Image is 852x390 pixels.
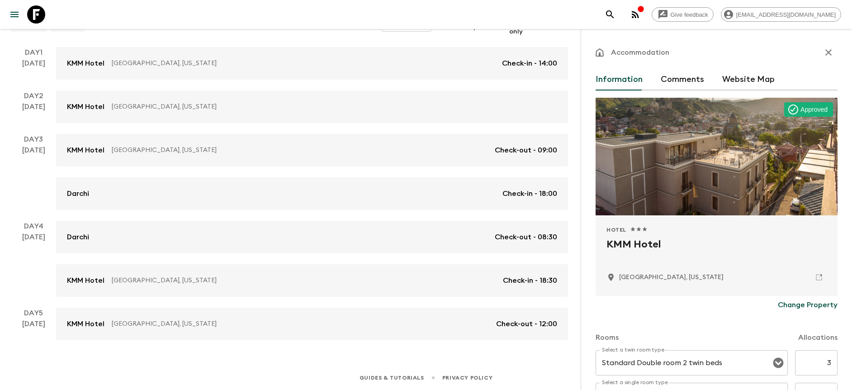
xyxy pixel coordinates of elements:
div: [DATE] [22,145,45,210]
button: Comments [661,69,704,90]
button: Website Map [722,69,775,90]
label: Select a single room type [602,379,668,386]
p: Check-in - 14:00 [502,58,557,69]
p: Tbilisi, Georgia [619,273,724,282]
a: Privacy Policy [442,373,492,383]
p: Check-out - 08:30 [495,232,557,243]
button: menu [5,5,24,24]
span: [EMAIL_ADDRESS][DOMAIN_NAME] [731,11,841,18]
button: Open [772,357,785,369]
button: Information [596,69,643,90]
a: KMM Hotel[GEOGRAPHIC_DATA], [US_STATE]Check-out - 09:00 [56,134,568,166]
p: Check-out - 12:00 [496,319,557,329]
p: Check-in - 18:30 [503,275,557,286]
p: Change Property [778,300,838,310]
p: Day 3 [11,134,56,145]
button: search adventures [601,5,619,24]
p: [GEOGRAPHIC_DATA], [US_STATE] [112,102,550,111]
p: KMM Hotel [67,101,104,112]
button: Change Property [778,296,838,314]
p: Accommodation [611,47,669,58]
div: [EMAIL_ADDRESS][DOMAIN_NAME] [721,7,841,22]
label: Select a twin room type [602,346,664,354]
p: KMM Hotel [67,319,104,329]
a: DarchiCheck-out - 08:30 [56,221,568,253]
div: [DATE] [22,232,45,297]
div: Photo of KMM Hotel [596,98,838,215]
p: Darchi [67,232,89,243]
a: KMM Hotel[GEOGRAPHIC_DATA], [US_STATE] [56,90,568,123]
a: KMM Hotel[GEOGRAPHIC_DATA], [US_STATE]Check-in - 18:30 [56,264,568,297]
a: DarchiCheck-in - 18:00 [56,177,568,210]
p: Darchi [67,188,89,199]
p: KMM Hotel [67,145,104,156]
p: Day 1 [11,47,56,58]
p: [GEOGRAPHIC_DATA], [US_STATE] [112,146,488,155]
p: Check-out - 09:00 [495,145,557,156]
p: Approved [800,105,828,114]
p: Day 5 [11,308,56,319]
p: [GEOGRAPHIC_DATA], [US_STATE] [112,59,495,68]
p: KMM Hotel [67,58,104,69]
p: Day 4 [11,221,56,232]
div: [DATE] [22,319,45,340]
p: Check-in - 18:00 [502,188,557,199]
a: KMM Hotel[GEOGRAPHIC_DATA], [US_STATE]Check-in - 14:00 [56,47,568,80]
a: Give feedback [652,7,714,22]
p: Rooms [596,332,619,343]
span: Hotel [606,226,626,233]
a: KMM Hotel[GEOGRAPHIC_DATA], [US_STATE]Check-out - 12:00 [56,308,568,340]
p: [GEOGRAPHIC_DATA], [US_STATE] [112,319,489,328]
p: KMM Hotel [67,275,104,286]
span: Give feedback [666,11,713,18]
p: [GEOGRAPHIC_DATA], [US_STATE] [112,276,496,285]
p: Day 2 [11,90,56,101]
div: [DATE] [22,101,45,123]
p: Allocations [798,332,838,343]
a: Guides & Tutorials [360,373,424,383]
div: [DATE] [22,58,45,80]
h2: KMM Hotel [606,237,827,266]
